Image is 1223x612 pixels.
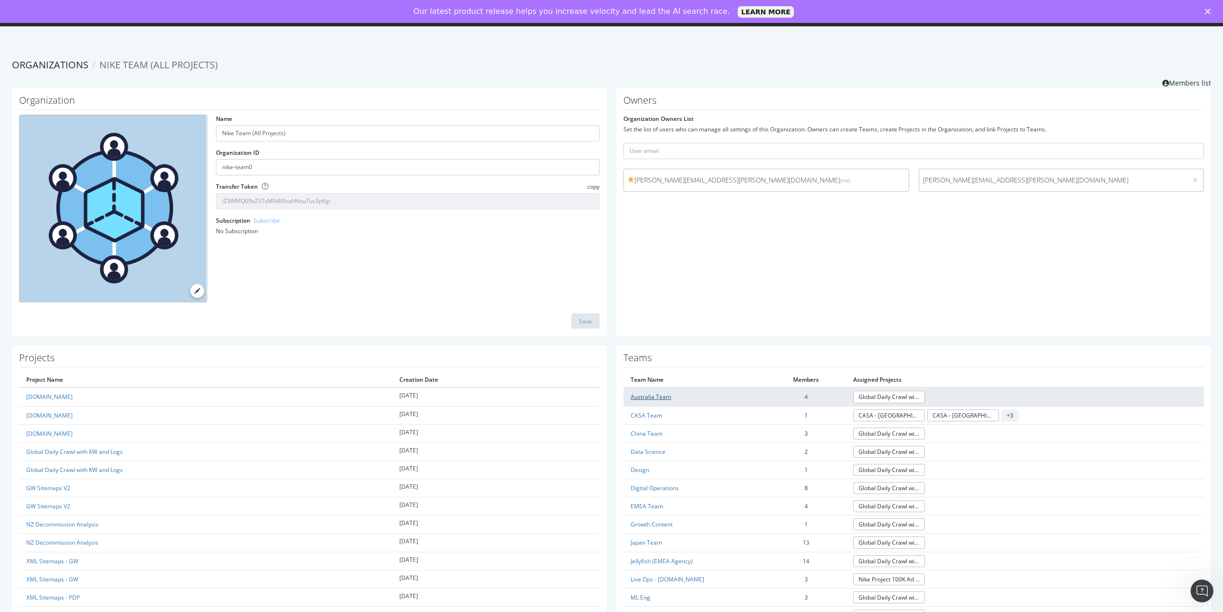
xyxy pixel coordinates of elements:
[766,570,846,588] td: 3
[392,372,600,387] th: Creation Date
[26,411,73,419] a: [DOMAIN_NAME]
[216,159,600,175] input: Organization ID
[631,593,650,601] a: ML Eng
[766,534,846,552] td: 13
[26,466,123,474] a: Global Daily Crawl with KW and Logs
[853,537,925,548] a: Global Daily Crawl with KW and Logs
[392,588,600,606] td: [DATE]
[587,183,600,191] span: copy
[623,95,1204,110] h1: Owners
[392,570,600,588] td: [DATE]
[216,125,600,141] input: name
[927,409,999,421] a: CASA - [GEOGRAPHIC_DATA]
[623,115,694,123] label: Organization Owners List
[392,387,600,406] td: [DATE]
[392,497,600,515] td: [DATE]
[631,484,679,492] a: Digital Operations
[853,428,925,440] a: Global Daily Crawl with KW and Logs
[766,552,846,570] td: 14
[392,534,600,552] td: [DATE]
[1001,409,1019,421] span: + 3
[853,464,925,476] a: Global Daily Crawl with KW and Logs
[853,573,925,585] a: Nike Project 100K Ad Hoc Crawl
[923,175,1183,185] span: [PERSON_NAME][EMAIL_ADDRESS][PERSON_NAME][DOMAIN_NAME]
[26,448,123,456] a: Global Daily Crawl with KW and Logs
[392,461,600,479] td: [DATE]
[26,393,73,401] a: [DOMAIN_NAME]
[12,58,88,71] a: Organizations
[853,591,925,603] a: Global Daily Crawl with KW and Logs
[19,353,600,367] h1: Projects
[19,372,392,387] th: Project Name
[623,353,1204,367] h1: Teams
[766,387,846,406] td: 4
[631,502,663,510] a: EMEA Team
[1191,580,1213,602] iframe: Intercom live chat
[571,313,600,329] button: Save
[26,484,70,492] a: GW Sitemaps V2
[392,406,600,424] td: [DATE]
[623,143,1204,159] input: User email
[853,482,925,494] a: Global Daily Crawl with KW and Logs
[631,575,704,583] a: Live Ops - [DOMAIN_NAME]
[19,95,600,110] h1: Organization
[216,115,232,123] label: Name
[26,557,78,565] a: XML Sitemaps - GW
[1205,9,1214,14] div: Fermer
[853,518,925,530] a: Global Daily Crawl with KW and Logs
[631,520,673,528] a: Growth Content
[853,446,925,458] a: Global Daily Crawl with KW and Logs
[628,175,905,185] span: [PERSON_NAME][EMAIL_ADDRESS][PERSON_NAME][DOMAIN_NAME]
[579,317,592,325] div: Save
[766,515,846,534] td: 1
[26,593,80,601] a: XML Sitemaps - PDP
[853,409,925,421] a: CASA - [GEOGRAPHIC_DATA]
[392,442,600,461] td: [DATE]
[26,520,98,528] a: NZ Decommission Analysis
[1162,76,1211,88] a: Members list
[846,372,1204,387] th: Assigned Projects
[766,442,846,461] td: 2
[853,391,925,403] a: Global Daily Crawl with KW and Logs
[414,7,730,16] div: Our latest product release helps you increase velocity and lead the AI search race.
[738,6,794,18] a: LEARN MORE
[766,497,846,515] td: 4
[26,429,73,438] a: [DOMAIN_NAME]
[631,429,663,438] a: China Team
[392,479,600,497] td: [DATE]
[631,538,662,547] a: Japan Team
[26,575,78,583] a: XML Sitemaps - GW
[623,125,1204,133] div: Set the list of users who can manage all settings of this Organization. Owners can create Teams, ...
[216,183,258,191] label: Transfer Token
[631,411,662,419] a: CASA Team
[623,372,766,387] th: Team Name
[99,58,218,71] span: Nike Team (All Projects)
[216,216,280,225] label: Subscription
[766,588,846,606] td: 3
[216,227,600,235] div: No Subscription
[766,479,846,497] td: 8
[392,515,600,534] td: [DATE]
[26,538,98,547] a: NZ Decommission Analysis
[853,500,925,512] a: Global Daily Crawl with KW and Logs
[631,557,693,565] a: Jellyfish (EMEA Agency)
[12,58,1211,72] ol: breadcrumbs
[631,448,665,456] a: Data Science
[766,372,846,387] th: Members
[853,555,925,567] a: Global Daily Crawl with KW and Logs
[766,406,846,424] td: 1
[392,424,600,442] td: [DATE]
[631,393,671,401] a: Australia Team
[766,424,846,442] td: 3
[840,177,850,184] small: (me)
[631,466,649,474] a: Design
[250,216,280,225] a: - Subscribe
[26,502,70,510] a: GW Sitemaps V2
[392,552,600,570] td: [DATE]
[766,461,846,479] td: 1
[216,149,259,157] label: Organization ID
